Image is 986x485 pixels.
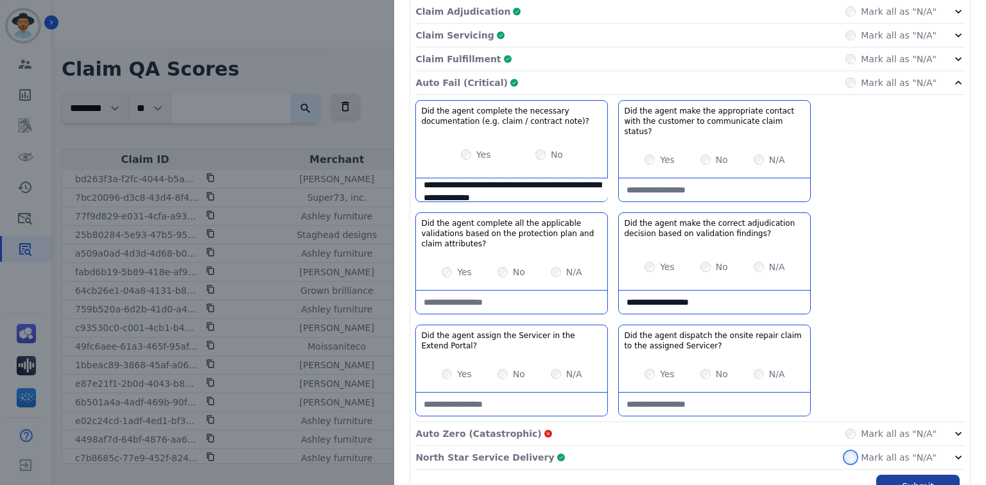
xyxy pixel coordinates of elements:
p: Claim Fulfillment [415,53,501,65]
label: Mark all as "N/A" [861,29,937,42]
label: Yes [660,260,675,273]
h3: Did the agent complete all the applicable validations based on the protection plan and claim attr... [421,218,602,249]
label: Yes [457,368,472,380]
p: Auto Zero (Catastrophic) [415,427,541,440]
p: Auto Fail (Critical) [415,76,507,89]
label: Yes [476,148,491,161]
label: Yes [660,368,675,380]
label: Mark all as "N/A" [861,5,937,18]
p: Claim Adjudication [415,5,510,18]
h3: Did the agent make the appropriate contact with the customer to communicate claim status? [624,106,805,137]
label: N/A [769,368,785,380]
h3: Did the agent assign the Servicer in the Extend Portal? [421,330,602,351]
p: Claim Servicing [415,29,494,42]
h3: Did the agent make the correct adjudication decision based on validation findings? [624,218,805,239]
label: Mark all as "N/A" [861,427,937,440]
label: N/A [769,260,785,273]
label: No [716,368,728,380]
label: No [513,368,525,380]
label: No [513,266,525,278]
h3: Did the agent dispatch the onsite repair claim to the assigned Servicer? [624,330,805,351]
h3: Did the agent complete the necessary documentation (e.g. claim / contract note)? [421,106,602,126]
label: Mark all as "N/A" [861,451,937,464]
label: No [716,153,728,166]
label: N/A [769,153,785,166]
label: Yes [457,266,472,278]
label: N/A [566,266,582,278]
label: Mark all as "N/A" [861,76,937,89]
p: North Star Service Delivery [415,451,554,464]
label: No [716,260,728,273]
label: No [551,148,563,161]
label: Mark all as "N/A" [861,53,937,65]
label: N/A [566,368,582,380]
label: Yes [660,153,675,166]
